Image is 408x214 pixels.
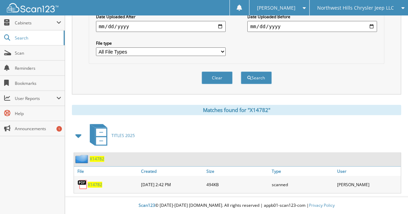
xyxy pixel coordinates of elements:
label: Date Uploaded Before [247,14,377,20]
div: [DATE] 2:42 PM [139,178,205,191]
span: User Reports [15,95,56,101]
span: Bookmarks [15,80,61,86]
span: [PERSON_NAME] [257,6,295,10]
span: Cabinets [15,20,56,26]
div: scanned [270,178,335,191]
label: Date Uploaded After [96,14,226,20]
span: Search [15,35,60,41]
input: start [96,21,226,32]
a: File [74,167,139,176]
span: Reminders [15,65,61,71]
a: Type [270,167,335,176]
img: PDF.png [77,179,88,190]
a: Created [139,167,205,176]
a: Size [205,167,270,176]
div: 1 [56,126,62,132]
input: end [247,21,377,32]
span: Scan123 [139,202,155,208]
img: scan123-logo-white.svg [7,3,58,12]
a: User [335,167,401,176]
span: Help [15,111,61,116]
div: [PERSON_NAME] [335,178,401,191]
div: © [DATE]-[DATE] [DOMAIN_NAME]. All rights reserved | appb01-scan123-com | [65,197,408,214]
div: 494KB [205,178,270,191]
span: TITLES 2025 [111,133,135,138]
a: X14782 [90,156,104,162]
span: Announcements [15,126,61,132]
button: Search [241,71,272,84]
span: Scan [15,50,61,56]
button: Clear [202,71,233,84]
img: folder2.png [75,155,90,163]
div: Matches found for "X14782" [72,105,401,115]
a: TITLES 2025 [86,122,135,149]
label: File type [96,40,226,46]
a: Privacy Policy [309,202,335,208]
a: X14782 [88,182,102,188]
span: Northwest Hills Chrysler Jeep LLC [317,6,394,10]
